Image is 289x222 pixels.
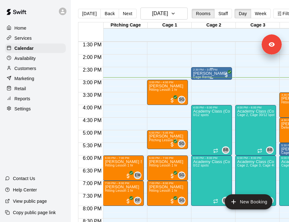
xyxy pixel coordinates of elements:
div: 7:00 PM – 8:00 PM: Hitting Lesson 1 hr [147,181,188,206]
div: 6:00 PM – 7:00 PM [149,156,186,160]
span: 2:00 PM [81,55,103,60]
div: Reports [5,94,66,103]
p: Home [14,25,26,31]
button: Staff [214,9,232,18]
span: SG [179,141,184,147]
div: 3:00 PM – 4:00 PM [149,81,186,84]
span: RF [135,197,140,204]
button: Next [119,9,136,18]
p: Customers [14,65,36,72]
a: Calendar [5,44,66,53]
span: Hitting Lesson 1 hr [149,189,177,192]
span: BB [223,147,229,153]
span: SG [179,96,184,103]
span: 5:00 PM [81,130,103,136]
div: 7:00 PM – 8:00 PM [149,182,186,185]
div: Rachel Frankhouser [134,197,141,204]
span: Recurring event [213,148,218,153]
div: 6:00 PM – 8:00 PM: Academy Class (Copy) [235,155,276,206]
div: Cage 3 [236,22,280,28]
span: SG [179,172,184,178]
span: Shaun Garceau [180,140,185,148]
span: Hitting Lesson 1 hr [105,189,133,192]
div: 2:30 PM – 3:00 PM [193,68,230,71]
div: 4:00 PM – 6:00 PM [237,106,274,109]
div: 4:00 PM – 6:00 PM: Academy Class (Copy) [191,105,232,155]
div: 6:00 PM – 7:00 PM: Hitting Lesson 1 hr [147,155,188,181]
span: Recurring event [213,199,218,204]
div: 5:00 PM – 5:45 PM [149,131,186,134]
span: 7:00 PM [81,181,103,186]
p: Services [14,35,32,41]
span: Rachel Frankhouser [136,197,141,204]
span: Shaun Garceau [180,172,185,179]
span: 5:30 PM [81,143,103,148]
span: EM [135,172,141,178]
span: All customers have paid [169,97,175,103]
p: View public page [13,198,47,204]
div: 2:30 PM – 3:00 PM: Cage Rental [191,67,232,80]
div: 4:00 PM – 6:00 PM: Academy Class (Copy) [235,105,276,155]
span: Shaun Garceau [180,197,185,204]
div: Shaun Garceau [178,140,185,148]
div: 4:00 PM – 6:00 PM [193,106,230,109]
a: Marketing [5,74,66,83]
p: Settings [14,106,31,112]
div: Shaun Garceau [178,172,185,179]
span: 7:30 PM [81,193,103,199]
span: 4:00 PM [81,105,103,110]
p: Retail [14,85,26,92]
span: All customers have paid [169,198,175,204]
span: Cage 2, Cage 3, Cage 4 [237,164,273,167]
button: Rooms [192,9,214,18]
div: 6:00 PM – 8:00 PM [237,156,274,160]
div: 7:00 PM – 8:00 PM: Hitting Lesson 1 hr [103,181,144,206]
div: Cage 2 [192,22,236,28]
a: Home [5,23,66,33]
span: 6:00 PM [81,155,103,161]
span: 0/12 spots filled [193,164,208,167]
a: Services [5,33,66,43]
p: Contact Us [13,175,35,182]
div: 6:00 PM – 8:00 PM: Academy Class (Copy) [191,155,232,206]
div: 6:00 PM – 7:00 PM [105,156,142,160]
span: Hitting Lesson 1 hr [105,164,133,167]
button: add [225,194,272,209]
span: Cage 2, Cage 3 [237,113,261,117]
span: 1:30 PM [81,42,103,47]
a: Customers [5,64,66,73]
span: Pitching Lesson 45 min [149,138,184,142]
p: Copy public page link [13,209,56,216]
div: Bucket Bucket [222,146,229,154]
span: 0/12 spots filled [261,113,276,117]
span: Shaun Garceau [180,96,185,103]
span: Hitting Lesson 1 hr [149,164,177,167]
span: Cage Rental [193,75,212,79]
div: Shaun Garceau [178,96,185,103]
a: Retail [5,84,66,93]
div: Pitching Cage [104,22,148,28]
p: Availability [14,55,36,61]
div: Cage 1 [148,22,192,28]
span: All customers have paid [169,173,175,179]
span: 4:30 PM [81,118,103,123]
p: Calendar [14,45,34,51]
span: 6:30 PM [81,168,103,173]
p: Reports [14,96,30,102]
button: [DATE] [140,8,188,20]
span: Hitting Lesson 1 hr [149,88,177,91]
span: All customers have paid [125,173,131,179]
div: Bucket Bucket [266,146,274,154]
span: Recurring event [257,148,262,153]
div: 7:00 PM – 8:00 PM [105,182,142,185]
a: Settings [5,104,66,114]
span: 0/12 spots filled [274,164,289,167]
span: Bucket Bucket [269,146,274,154]
span: 3:00 PM [81,80,103,85]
